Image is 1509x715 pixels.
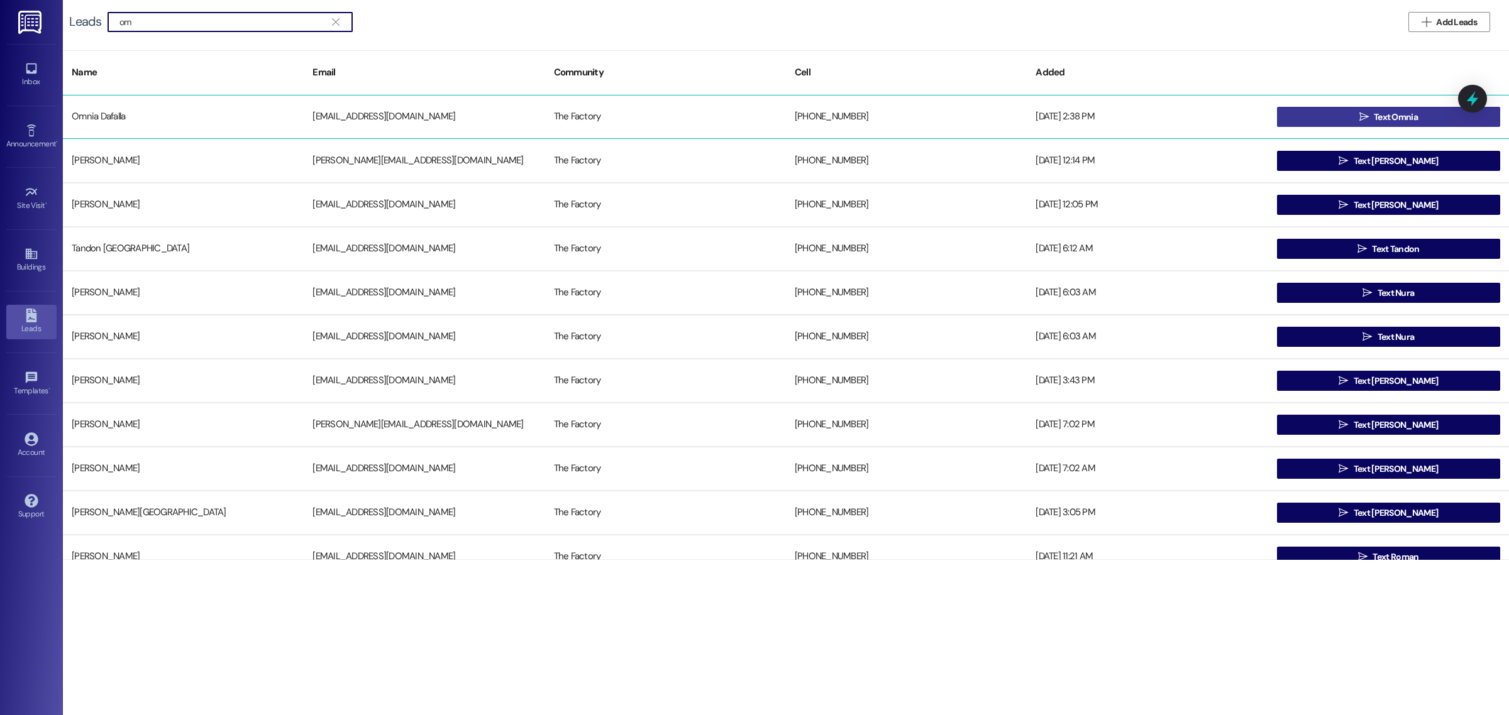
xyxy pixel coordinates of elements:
i:  [1339,508,1348,518]
div: [PHONE_NUMBER] [786,192,1027,217]
img: ResiDesk Logo [18,11,44,34]
div: Tandon [GEOGRAPHIC_DATA] [63,236,304,261]
div: [PERSON_NAME] [63,544,304,569]
div: [EMAIL_ADDRESS][DOMAIN_NAME] [304,544,544,569]
a: Inbox [6,58,57,92]
div: [PERSON_NAME] [63,148,304,173]
div: [EMAIL_ADDRESS][DOMAIN_NAME] [304,104,544,129]
div: Email [304,57,544,88]
div: [PERSON_NAME] [63,192,304,217]
div: [DATE] 6:03 AM [1027,324,1268,349]
span: Text [PERSON_NAME] [1354,374,1438,388]
a: Leads [6,305,57,339]
div: The Factory [545,148,786,173]
span: Text Roman [1373,550,1418,564]
i:  [1359,112,1369,122]
div: [EMAIL_ADDRESS][DOMAIN_NAME] [304,368,544,393]
div: [DATE] 11:21 AM [1027,544,1268,569]
div: [EMAIL_ADDRESS][DOMAIN_NAME] [304,280,544,305]
div: [PHONE_NUMBER] [786,280,1027,305]
div: [PHONE_NUMBER] [786,368,1027,393]
button: Text Nura [1277,327,1500,347]
div: The Factory [545,456,786,481]
div: [EMAIL_ADDRESS][DOMAIN_NAME] [304,324,544,349]
div: [PERSON_NAME] [63,412,304,437]
div: Added [1027,57,1268,88]
button: Text Roman [1277,547,1500,567]
div: The Factory [545,192,786,217]
button: Clear text [326,13,346,31]
span: Text [PERSON_NAME] [1354,418,1438,432]
span: • [48,385,50,393]
div: [PERSON_NAME] [63,324,304,349]
span: Text [PERSON_NAME] [1354,155,1438,168]
div: [PHONE_NUMBER] [786,104,1027,129]
div: [DATE] 6:12 AM [1027,236,1268,261]
span: Text Tandon [1372,243,1419,256]
button: Text [PERSON_NAME] [1277,459,1500,479]
div: The Factory [545,236,786,261]
span: • [56,138,58,146]
i:  [1357,244,1367,254]
div: [DATE] 7:02 PM [1027,412,1268,437]
i:  [1339,376,1348,386]
i:  [1339,420,1348,430]
div: Leads [69,15,101,28]
div: Omnia Dafalla [63,104,304,129]
div: [PHONE_NUMBER] [786,324,1027,349]
button: Text [PERSON_NAME] [1277,415,1500,435]
span: Text [PERSON_NAME] [1354,506,1438,520]
div: The Factory [545,544,786,569]
span: Text [PERSON_NAME] [1354,462,1438,476]
button: Text Omnia [1277,107,1500,127]
button: Text Tandon [1277,239,1500,259]
a: Buildings [6,243,57,277]
div: [DATE] 3:05 PM [1027,500,1268,525]
button: Text Nura [1277,283,1500,303]
div: [PERSON_NAME] [63,456,304,481]
div: Cell [786,57,1027,88]
i:  [1358,552,1368,562]
div: [EMAIL_ADDRESS][DOMAIN_NAME] [304,500,544,525]
div: [DATE] 12:05 PM [1027,192,1268,217]
div: The Factory [545,324,786,349]
i:  [332,17,339,27]
div: [PHONE_NUMBER] [786,456,1027,481]
div: [EMAIL_ADDRESS][DOMAIN_NAME] [304,456,544,481]
button: Add Leads [1408,12,1490,32]
button: Text [PERSON_NAME] [1277,371,1500,391]
i:  [1339,464,1348,474]
i:  [1363,332,1372,342]
a: Account [6,428,57,462]
div: [DATE] 2:38 PM [1027,104,1268,129]
input: Search name/email/community (quotes for exact match e.g. "John Smith") [119,13,326,31]
button: Text [PERSON_NAME] [1277,195,1500,215]
span: Add Leads [1436,16,1477,29]
div: [DATE] 6:03 AM [1027,280,1268,305]
div: The Factory [545,500,786,525]
div: The Factory [545,104,786,129]
div: [PHONE_NUMBER] [786,148,1027,173]
a: Support [6,490,57,524]
div: [EMAIL_ADDRESS][DOMAIN_NAME] [304,236,544,261]
i:  [1422,17,1431,27]
div: [PERSON_NAME][GEOGRAPHIC_DATA] [63,500,304,525]
span: Text Omnia [1374,111,1418,124]
a: Site Visit • [6,182,57,216]
div: [PERSON_NAME][EMAIL_ADDRESS][DOMAIN_NAME] [304,412,544,437]
i:  [1339,200,1348,210]
div: [EMAIL_ADDRESS][DOMAIN_NAME] [304,192,544,217]
div: [DATE] 12:14 PM [1027,148,1268,173]
div: [PHONE_NUMBER] [786,500,1027,525]
span: Text Nura [1378,287,1415,300]
div: [DATE] 7:02 AM [1027,456,1268,481]
div: The Factory [545,368,786,393]
div: Community [545,57,786,88]
button: Text [PERSON_NAME] [1277,503,1500,523]
div: [DATE] 3:43 PM [1027,368,1268,393]
a: Templates • [6,367,57,401]
div: [PERSON_NAME][EMAIL_ADDRESS][DOMAIN_NAME] [304,148,544,173]
div: Name [63,57,304,88]
i:  [1339,156,1348,166]
span: Text [PERSON_NAME] [1354,199,1438,212]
